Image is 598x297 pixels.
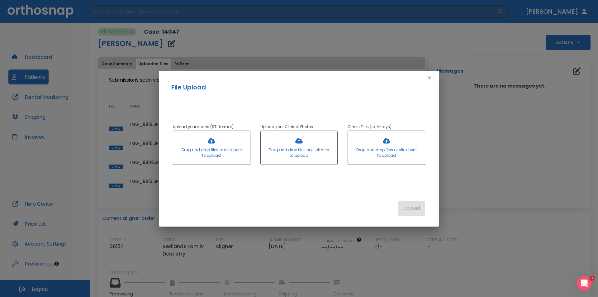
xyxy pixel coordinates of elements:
[577,276,592,291] iframe: Intercom live chat
[348,123,425,131] p: Others Files (ex: X-rays)
[260,123,338,131] p: Upload your Clinical Photos
[171,83,427,92] h2: File Upload
[173,123,250,131] p: Upload your scans (STL format)
[590,276,595,281] span: 1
